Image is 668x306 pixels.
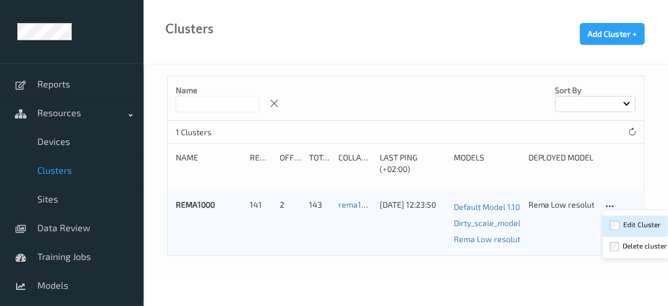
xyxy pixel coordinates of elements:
div: Delete cluster [623,240,667,251]
div: Edit Cluster [623,219,661,230]
div: Deployed model [528,152,594,175]
p: 1 Clusters [176,127,262,138]
div: Name [176,152,242,175]
div: Last Ping (+02:00) [380,152,446,175]
div: 141 [250,199,271,211]
div: 143 [309,199,330,211]
a: REMA1000 [176,200,215,209]
div: Offline [280,152,301,175]
a: Rema Low resolution 280_210 [DATE] 22:30 [DATE] 22:30 Auto Save [454,231,520,247]
div: Clusters [165,23,214,35]
a: Default Model 1.10 [454,199,520,215]
button: Add Cluster + [580,23,645,45]
div: Collaborator [339,152,372,175]
div: Models [454,152,520,175]
div: Total [309,152,330,175]
div: Rema Low resolution 280_210 [DATE] 22:30 [DATE] 22:30 Auto Save [528,199,594,211]
div: Ready [250,152,271,175]
div: [DATE] 12:23:50 [380,199,446,211]
p: Name [176,85,260,96]
div: 2 [280,199,301,211]
a: rema1000-edgibox [339,200,408,209]
a: Dirty_scale_model [454,215,520,231]
p: Sort by [555,85,636,96]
